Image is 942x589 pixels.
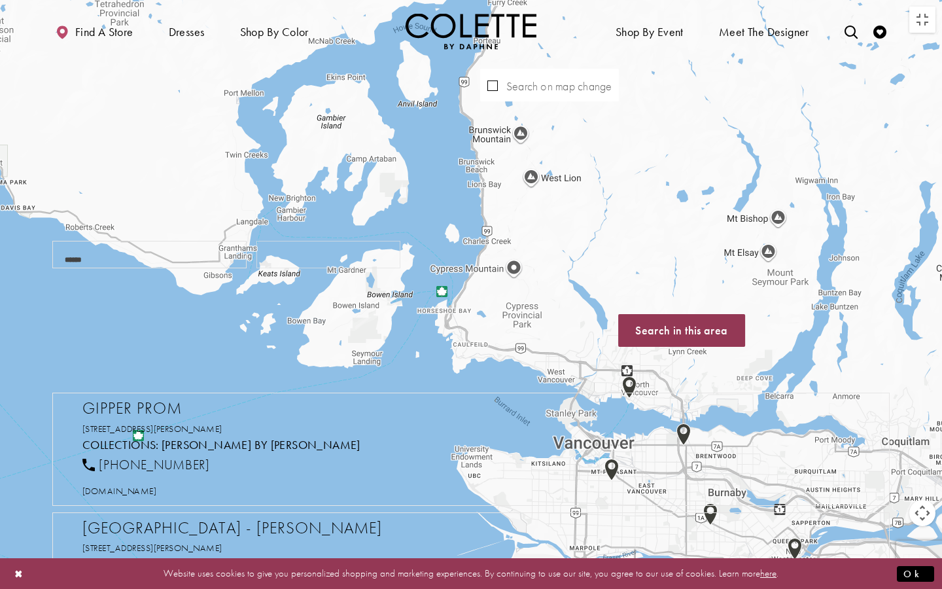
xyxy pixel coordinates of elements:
[82,518,873,538] h2: [GEOGRAPHIC_DATA] - [PERSON_NAME]
[94,565,848,582] p: Website uses cookies to give you personalized shopping and marketing experiences. By continuing t...
[841,13,861,49] a: Toggle search
[474,62,890,360] div: Map with store locations
[719,26,809,39] span: Meet the designer
[52,241,247,268] input: City, State, or ZIP Code
[75,26,133,39] span: Find a store
[618,314,745,347] button: Search in this area
[406,13,536,49] a: Visit Home Page
[82,557,159,572] span: Collections:
[897,565,934,582] button: Submit Dialog
[52,13,136,49] a: Find a store
[169,26,205,39] span: Dresses
[82,423,222,435] a: Opens in new tab
[99,456,209,473] span: [PHONE_NUMBER]
[82,485,156,497] a: Opens in new tab
[82,437,159,452] span: Collections:
[82,456,210,473] a: [PHONE_NUMBER]
[82,399,873,418] h2: Gipper Prom
[82,542,222,554] a: Opens in new tab
[162,437,360,452] a: Visit Colette by Daphne page - Opens in new tab
[406,13,536,49] img: Colette by Daphne
[760,567,776,580] a: here
[635,323,727,338] span: Search in this area
[256,241,400,268] select: Radius In Miles
[8,562,30,585] button: Close Dialog
[166,13,208,49] span: Dresses
[612,13,687,49] span: Shop By Event
[716,13,812,49] a: Meet the designer
[82,485,156,497] span: [DOMAIN_NAME]
[162,557,360,572] a: Visit Colette by Daphne page - Opens in new tab
[240,26,309,39] span: Shop by color
[870,13,890,49] a: Check Wishlist
[616,26,684,39] span: Shop By Event
[237,13,312,49] span: Shop by color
